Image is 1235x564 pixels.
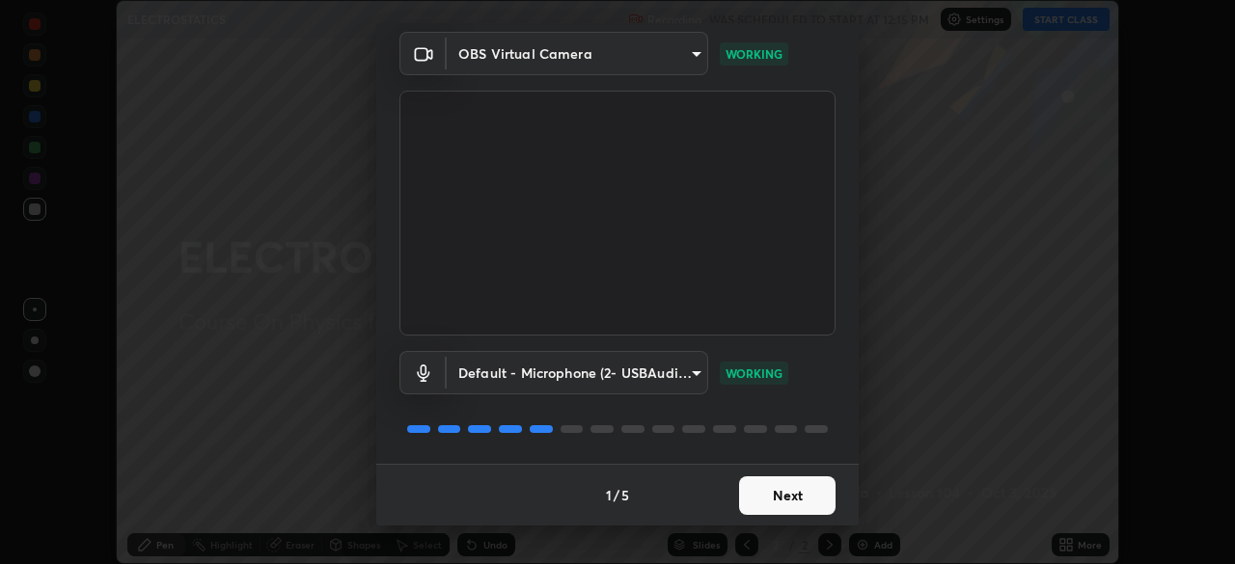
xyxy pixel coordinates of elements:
[606,485,612,505] h4: 1
[447,32,708,75] div: OBS Virtual Camera
[726,364,782,382] p: WORKING
[621,485,629,505] h4: 5
[614,485,619,505] h4: /
[726,45,782,63] p: WORKING
[447,351,708,394] div: OBS Virtual Camera
[739,476,836,515] button: Next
